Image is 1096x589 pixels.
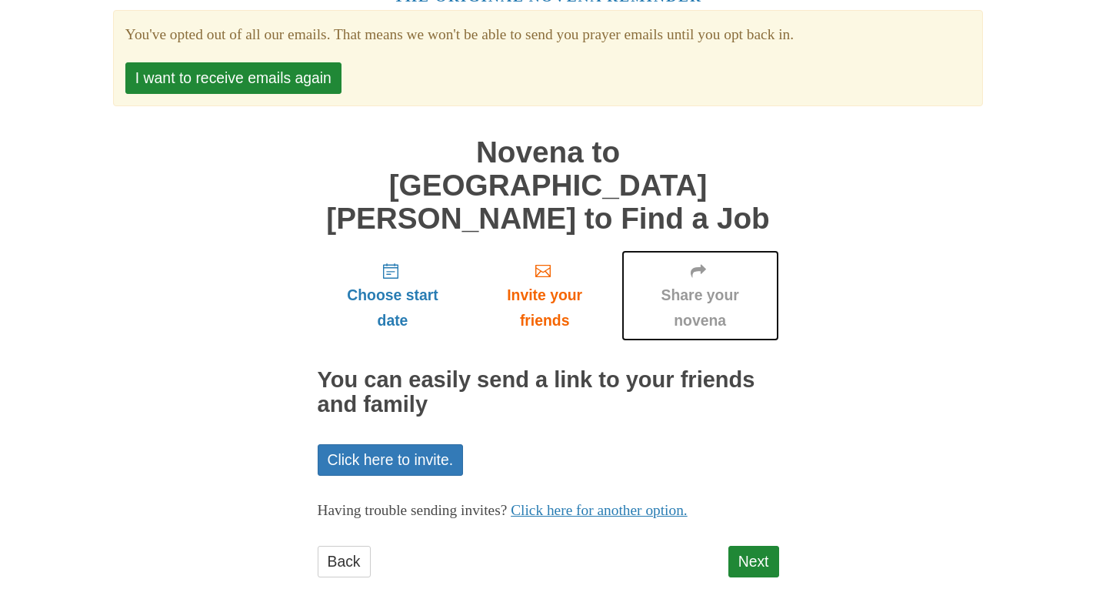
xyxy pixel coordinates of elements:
[621,250,779,342] a: Share your novena
[468,250,621,342] a: Invite your friends
[318,368,779,417] h2: You can easily send a link to your friends and family
[483,283,605,333] span: Invite your friends
[637,283,764,333] span: Share your novena
[728,546,779,577] a: Next
[318,546,371,577] a: Back
[318,502,508,518] span: Having trouble sending invites?
[318,250,468,342] a: Choose start date
[511,502,688,518] a: Click here for another option.
[318,444,464,476] a: Click here to invite.
[125,62,341,94] button: I want to receive emails again
[333,283,453,333] span: Choose start date
[318,136,779,235] h1: Novena to [GEOGRAPHIC_DATA][PERSON_NAME] to Find a Job
[125,22,971,48] section: You've opted out of all our emails. That means we won't be able to send you prayer emails until y...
